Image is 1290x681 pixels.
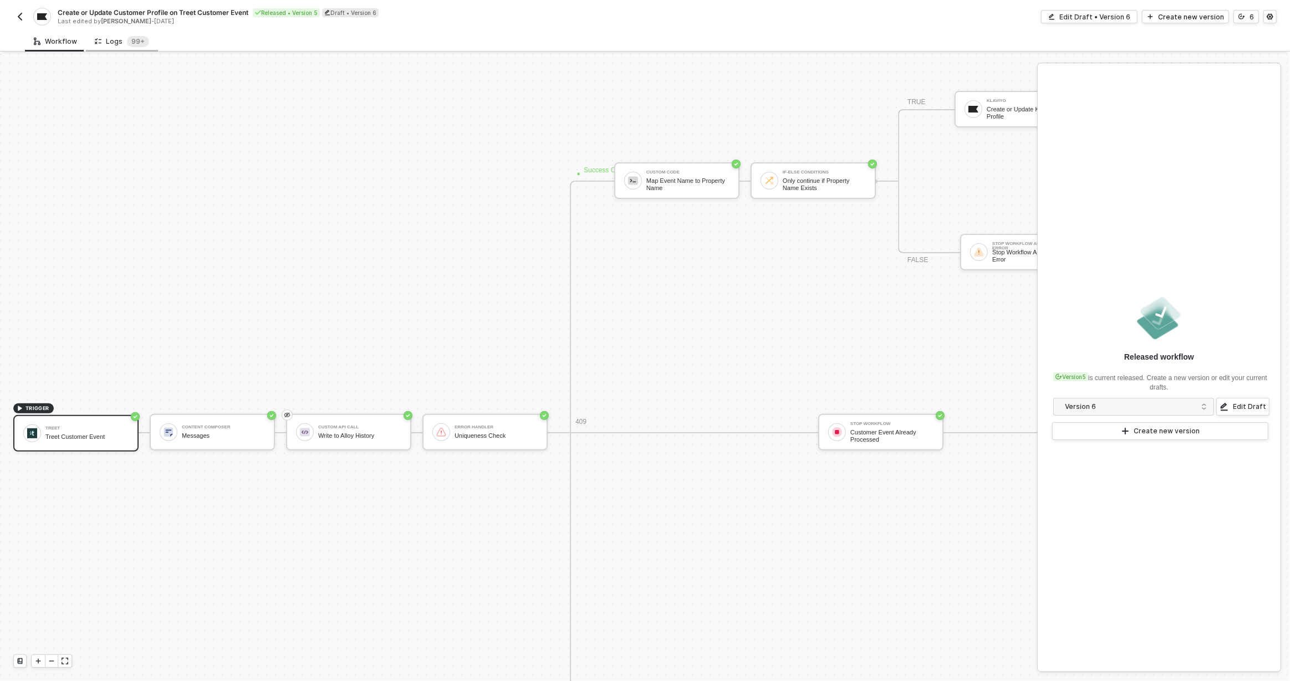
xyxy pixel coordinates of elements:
[45,433,129,441] div: Treet Customer Event
[17,405,23,412] span: icon-play
[16,12,24,21] img: back
[783,170,866,175] div: If-Else Conditions
[1059,12,1130,22] div: Edit Draft • Version 6
[974,247,984,257] img: icon
[1147,13,1154,20] span: icon-play
[1142,10,1229,23] button: Create new version
[832,427,842,437] img: icon
[253,8,320,17] div: Released • Version 5
[101,17,151,25] span: [PERSON_NAME]
[318,425,401,429] div: Custom API Call
[987,106,1070,120] div: Create or Update Klaviyo Profile
[45,426,129,431] div: Treet
[1065,401,1195,413] div: Version 6
[58,8,248,17] span: Create or Update Customer Profile on Treet Customer Event
[436,427,446,437] img: icon
[318,432,401,439] div: Write to Alloy History
[26,404,49,413] span: TRIGGER
[1051,367,1267,392] div: is current released. Create a new version or edit your current drafts.
[62,658,68,664] span: icon-expand
[37,12,47,22] img: integration-icon
[732,160,741,168] span: icon-success-page
[164,427,174,437] img: icon
[284,411,290,419] span: eye-invisible
[1135,294,1184,342] img: released.png
[455,425,538,429] div: Error handler
[936,411,945,420] span: icon-success-page
[764,176,774,186] img: icon
[575,155,582,190] span: ·
[1053,372,1088,381] div: Version 5
[1158,12,1224,22] div: Create new version
[646,170,730,175] div: Custom Code
[1121,427,1130,436] span: icon-play
[850,422,934,426] div: Stop Workflow
[628,176,638,186] img: icon
[646,177,730,191] div: Map Event Name to Property Name
[13,10,27,23] button: back
[907,97,926,107] div: TRUE
[267,411,276,420] span: icon-success-page
[987,99,1070,103] div: Klaviyo
[35,658,42,664] span: icon-play
[95,36,149,47] div: Logs
[1052,422,1268,440] button: Create new version
[992,242,1075,246] div: Stop Workflow And Throw Error
[1233,10,1259,23] button: 6
[575,417,642,428] div: 409
[324,9,330,16] span: icon-edit
[182,432,265,439] div: Messages
[48,658,55,664] span: icon-minus
[1267,13,1273,20] span: icon-settings
[455,432,538,439] div: Uniqueness Check
[1124,351,1194,362] div: Released workflow
[127,36,149,47] sup: 11167
[34,37,77,46] div: Workflow
[1233,402,1266,411] div: Edit Draft
[1041,10,1138,23] button: Edit Draft • Version 6
[27,428,37,438] img: icon
[1216,398,1269,416] button: Edit Draft
[868,160,877,168] span: icon-success-page
[968,104,978,114] img: icon
[404,411,412,420] span: icon-success-page
[783,177,866,191] div: Only continue if Property Name Exists
[992,249,1075,263] div: Stop Workflow And Throw Error
[907,255,928,265] div: FALSE
[58,17,644,25] div: Last edited by - [DATE]
[575,165,642,190] div: Success Catchall
[300,427,310,437] img: icon
[850,429,934,443] div: Customer Event Already Processed
[1220,402,1228,411] span: icon-edit
[1134,427,1200,436] div: Create new version
[131,412,140,421] span: icon-success-page
[1056,373,1062,380] span: icon-versioning
[540,411,549,420] span: icon-success-page
[322,8,379,17] div: Draft • Version 6
[1238,13,1245,20] span: icon-versioning
[1250,12,1254,22] div: 6
[182,425,265,429] div: Content Composer
[1048,13,1055,20] span: icon-edit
